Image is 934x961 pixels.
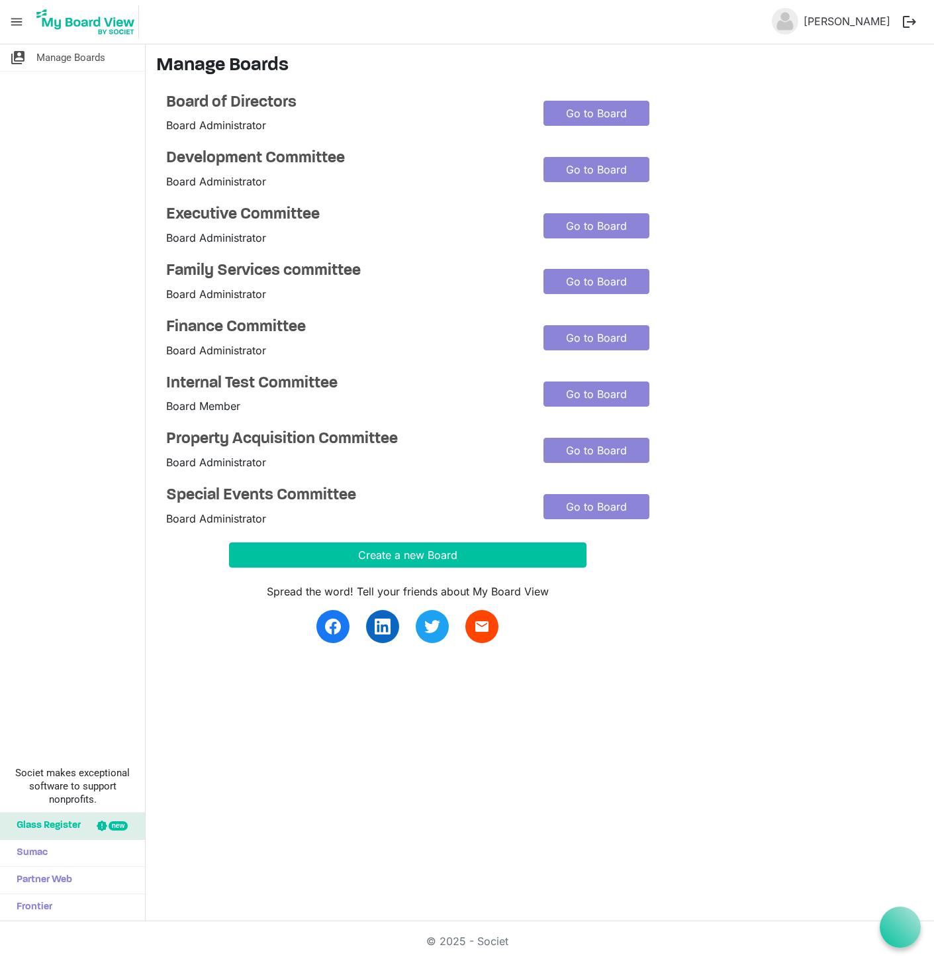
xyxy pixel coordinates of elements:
[465,610,498,643] a: email
[474,619,490,634] span: email
[36,44,105,71] span: Manage Boards
[10,894,52,921] span: Frontier
[166,512,266,525] span: Board Administrator
[32,5,144,38] a: My Board View Logo
[229,542,586,568] button: Create a new Board
[166,430,524,449] a: Property Acquisition Committee
[166,205,524,225] a: Executive Committee
[166,93,524,113] a: Board of Directors
[543,494,649,519] a: Go to Board
[543,381,649,407] a: Go to Board
[772,8,798,34] img: no-profile-picture.svg
[166,231,266,244] span: Board Administrator
[375,619,391,634] img: linkedin.svg
[10,840,48,866] span: Sumac
[10,867,72,893] span: Partner Web
[543,325,649,350] a: Go to Board
[6,766,139,806] span: Societ makes exceptional software to support nonprofits.
[896,8,923,36] button: logout
[166,262,524,281] a: Family Services committee
[229,583,586,599] div: Spread the word! Tell your friends about My Board View
[166,399,240,413] span: Board Member
[166,175,266,188] span: Board Administrator
[325,619,341,634] img: facebook.svg
[543,157,649,182] a: Go to Board
[10,44,26,71] span: switch_account
[166,486,524,505] a: Special Events Committee
[543,269,649,294] a: Go to Board
[543,101,649,126] a: Go to Board
[10,813,81,839] span: Glass Register
[543,438,649,463] a: Go to Board
[156,55,923,77] h3: Manage Boards
[166,456,266,469] span: Board Administrator
[166,318,524,337] a: Finance Committee
[798,8,896,34] a: [PERSON_NAME]
[4,9,29,34] span: menu
[166,344,266,357] span: Board Administrator
[166,287,266,301] span: Board Administrator
[166,374,524,393] a: Internal Test Committee
[424,619,440,634] img: twitter.svg
[166,149,524,168] a: Development Committee
[166,119,266,132] span: Board Administrator
[109,821,128,831] div: new
[426,935,508,948] a: © 2025 - Societ
[32,5,139,38] img: My Board View Logo
[543,213,649,238] a: Go to Board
